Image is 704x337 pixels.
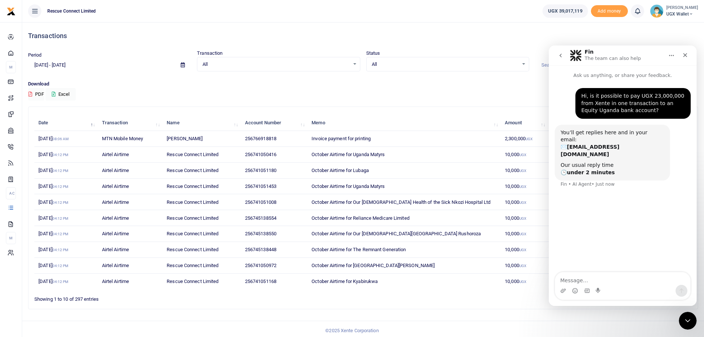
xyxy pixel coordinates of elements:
a: Add money [591,8,628,13]
small: UGX [526,137,533,141]
label: Transaction [197,50,222,57]
div: Showing 1 to 10 of 297 entries [34,291,305,303]
span: 10,000 [505,152,526,157]
li: M [6,232,16,244]
th: Fees: activate to sort column ascending [548,115,584,131]
span: October Airtime for Uganda Matyrs [312,152,385,157]
small: UGX [519,153,526,157]
span: All [203,61,349,68]
small: UGX [519,232,526,236]
span: 256741051008 [245,199,276,205]
span: Airtel Airtime [102,215,129,221]
p: Download [28,80,698,88]
span: October Airtime for Uganda Matyrs [312,183,385,189]
span: Airtel Airtime [102,231,129,236]
span: All [372,61,518,68]
span: [DATE] [38,279,68,284]
span: October Airtime for Kyabirukwa [312,279,378,284]
span: October Airtime for Reliance Medicare Limited [312,215,409,221]
span: UGX 39,017,119 [548,7,582,15]
small: 08:06 AM [52,137,69,141]
small: 04:12 PM [52,185,69,189]
span: [PERSON_NAME] [167,136,203,141]
span: 10,000 [505,231,526,236]
span: Rescue Connect Limited [167,183,218,189]
span: October Airtime for The Remnant Generation [312,247,406,252]
li: M [6,61,16,73]
span: UGX Wallet [666,11,698,17]
span: 256741050416 [245,152,276,157]
li: Ac [6,187,16,199]
small: 04:12 PM [52,248,69,252]
span: Rescue Connect Limited [167,168,218,173]
span: [DATE] [38,183,68,189]
span: [DATE] [38,215,68,221]
small: 04:12 PM [52,200,69,205]
span: Rescue Connect Limited [167,152,218,157]
span: [DATE] [38,263,68,268]
small: 04:12 PM [52,280,69,284]
span: 10,000 [505,215,526,221]
small: 04:12 PM [52,264,69,268]
span: 256766918818 [245,136,276,141]
span: [DATE] [38,168,68,173]
span: October Airtime for Our [DEMOGRAPHIC_DATA] Health of the Sick Nkozi Hospital Ltd [312,199,490,205]
iframe: Intercom live chat [549,46,697,306]
small: UGX [519,280,526,284]
span: [DATE] [38,199,68,205]
span: 256741050972 [245,263,276,268]
span: October Airtime for Our [DEMOGRAPHIC_DATA][GEOGRAPHIC_DATA] Rushoroza [312,231,481,236]
th: Memo: activate to sort column ascending [307,115,501,131]
small: UGX [519,169,526,173]
label: Period [28,51,42,59]
small: 04:12 PM [52,232,69,236]
span: October Airtime for Lubaga [312,168,369,173]
span: 10,000 [505,247,526,252]
small: 04:12 PM [52,216,69,220]
a: logo-small logo-large logo-large [7,8,16,14]
small: UGX [519,200,526,205]
th: Amount: activate to sort column ascending [501,115,548,131]
small: UGX [519,264,526,268]
span: Invoice payment for printing [312,136,371,141]
span: 256745138550 [245,231,276,236]
span: Rescue Connect Limited [167,199,218,205]
span: [DATE] [38,152,68,157]
a: UGX 39,017,119 [543,4,588,18]
span: 10,000 [505,279,526,284]
small: UGX [519,185,526,189]
label: Status [366,50,380,57]
span: Rescue Connect Limited [167,215,218,221]
img: logo-small [7,7,16,16]
span: 256741051168 [245,279,276,284]
small: 04:12 PM [52,169,69,173]
span: Add money [591,5,628,17]
small: 04:12 PM [52,153,69,157]
span: Airtel Airtime [102,279,129,284]
img: profile-user [650,4,663,18]
small: UGX [519,248,526,252]
th: Name: activate to sort column ascending [163,115,241,131]
span: Airtel Airtime [102,263,129,268]
span: Rescue Connect Limited [167,231,218,236]
th: Date: activate to sort column descending [34,115,98,131]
